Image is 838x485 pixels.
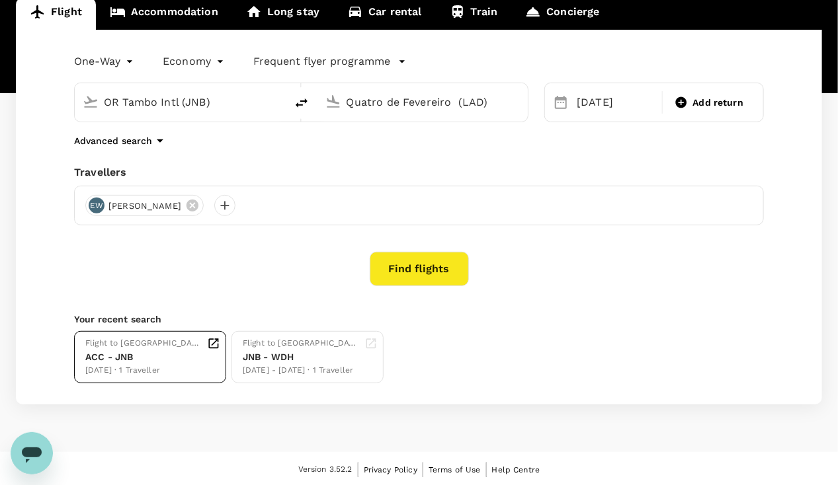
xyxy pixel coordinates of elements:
[243,350,359,364] div: JNB - WDH
[243,337,359,350] div: Flight to [GEOGRAPHIC_DATA]
[74,165,764,180] div: Travellers
[370,252,469,286] button: Find flights
[429,465,481,474] span: Terms of Use
[519,100,521,103] button: Open
[85,364,202,377] div: [DATE] · 1 Traveller
[89,198,105,213] div: EW
[74,133,168,149] button: Advanced search
[364,465,417,474] span: Privacy Policy
[693,96,744,110] span: Add return
[571,89,659,116] div: [DATE]
[492,463,540,477] a: Help Centre
[276,100,279,103] button: Open
[253,54,390,69] p: Frequent flyer programme
[85,337,202,350] div: Flight to [GEOGRAPHIC_DATA]
[253,54,406,69] button: Frequent flyer programme
[104,92,258,112] input: Depart from
[243,364,359,377] div: [DATE] - [DATE] · 1 Traveller
[163,51,227,72] div: Economy
[74,51,136,72] div: One-Way
[298,463,353,476] span: Version 3.52.2
[74,313,764,326] p: Your recent search
[492,465,540,474] span: Help Centre
[429,463,481,477] a: Terms of Use
[347,92,501,112] input: Going to
[364,463,417,477] a: Privacy Policy
[85,350,202,364] div: ACC - JNB
[101,200,189,213] span: [PERSON_NAME]
[85,195,204,216] div: EW[PERSON_NAME]
[286,87,317,119] button: delete
[11,432,53,474] iframe: Button to launch messaging window
[74,134,152,147] p: Advanced search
